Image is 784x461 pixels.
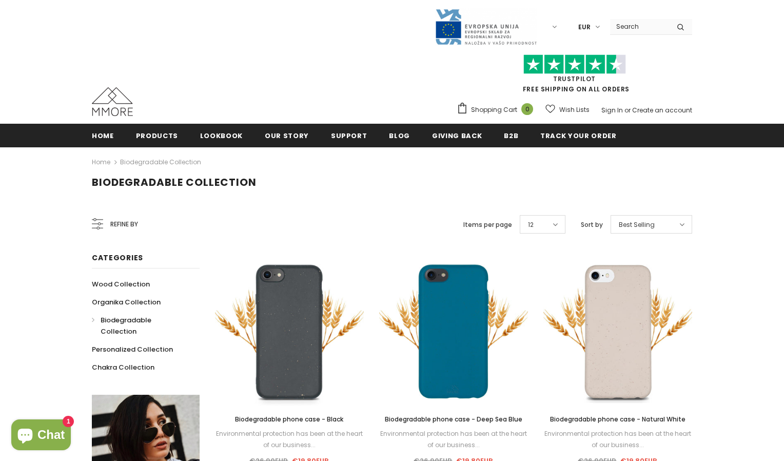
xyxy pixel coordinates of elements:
[540,131,616,141] span: Track your order
[265,131,309,141] span: Our Story
[92,297,161,307] span: Organika Collection
[8,419,74,453] inbox-online-store-chat: Shopify online store chat
[136,124,178,147] a: Products
[457,59,692,93] span: FREE SHIPPING ON ALL ORDERS
[559,105,590,115] span: Wish Lists
[379,414,528,425] a: Biodegradable phone case - Deep Sea Blue
[92,362,154,372] span: Chakra Collection
[601,106,623,114] a: Sign In
[101,315,151,336] span: Biodegradable Collection
[545,101,590,119] a: Wish Lists
[523,54,626,74] img: Trust Pilot Stars
[92,344,173,354] span: Personalized Collection
[92,293,161,311] a: Organika Collection
[435,8,537,46] img: Javni Razpis
[619,220,655,230] span: Best Selling
[528,220,534,230] span: 12
[504,131,518,141] span: B2B
[385,415,522,424] span: Biodegradable phone case - Deep Sea Blue
[92,279,150,289] span: Wood Collection
[331,124,367,147] a: support
[92,275,150,293] a: Wood Collection
[581,220,603,230] label: Sort by
[550,415,685,424] span: Biodegradable phone case - Natural White
[92,311,188,340] a: Biodegradable Collection
[540,124,616,147] a: Track your order
[92,340,173,358] a: Personalized Collection
[136,131,178,141] span: Products
[110,219,138,230] span: Refine by
[553,74,596,83] a: Trustpilot
[200,124,243,147] a: Lookbook
[543,414,692,425] a: Biodegradable phone case - Natural White
[610,19,669,34] input: Search Site
[521,103,533,115] span: 0
[331,131,367,141] span: support
[215,428,364,451] div: Environmental protection has been at the heart of our business...
[92,253,143,263] span: Categories
[578,22,591,32] span: EUR
[457,102,538,118] a: Shopping Cart 0
[200,131,243,141] span: Lookbook
[504,124,518,147] a: B2B
[389,124,410,147] a: Blog
[92,175,257,189] span: Biodegradable Collection
[624,106,631,114] span: or
[92,358,154,376] a: Chakra Collection
[235,415,343,424] span: Biodegradable phone case - Black
[92,124,114,147] a: Home
[92,131,114,141] span: Home
[432,131,482,141] span: Giving back
[471,105,517,115] span: Shopping Cart
[215,414,364,425] a: Biodegradable phone case - Black
[120,158,201,166] a: Biodegradable Collection
[632,106,692,114] a: Create an account
[435,22,537,31] a: Javni Razpis
[389,131,410,141] span: Blog
[92,156,110,168] a: Home
[463,220,512,230] label: Items per page
[265,124,309,147] a: Our Story
[92,87,133,116] img: MMORE Cases
[432,124,482,147] a: Giving back
[379,428,528,451] div: Environmental protection has been at the heart of our business...
[543,428,692,451] div: Environmental protection has been at the heart of our business...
